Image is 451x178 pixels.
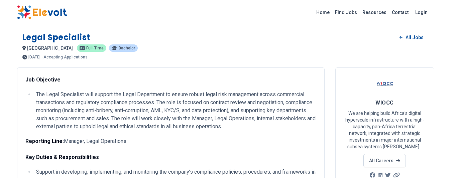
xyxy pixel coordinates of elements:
[25,154,99,160] strong: Key Duties & Responsibilities
[42,55,88,59] p: - Accepting Applications
[363,154,406,167] a: All Careers
[394,32,429,42] a: All Jobs
[34,91,316,131] li: The Legal Specialist will support the Legal Department to ensure robust legal risk management acr...
[344,110,426,150] p: We are helping build Africa’s digital hyperscale infrastructure with a high-capacity, pan-Africa ...
[28,55,40,59] span: [DATE]
[119,46,135,50] span: Bachelor
[360,7,389,18] a: Resources
[25,138,64,144] strong: Reporting Line:
[27,45,73,51] span: [GEOGRAPHIC_DATA]
[375,100,393,106] span: WIOCC
[376,76,393,93] img: WIOCC
[17,5,67,19] img: Elevolt
[22,32,91,43] h1: Legal Specialist
[25,137,316,161] p: Manager, Legal Operations
[418,146,451,178] iframe: Chat Widget
[411,6,432,19] a: Login
[332,7,360,18] a: Find Jobs
[25,76,61,83] strong: Job Objective
[314,7,332,18] a: Home
[389,7,411,18] a: Contact
[86,46,104,50] span: Full-time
